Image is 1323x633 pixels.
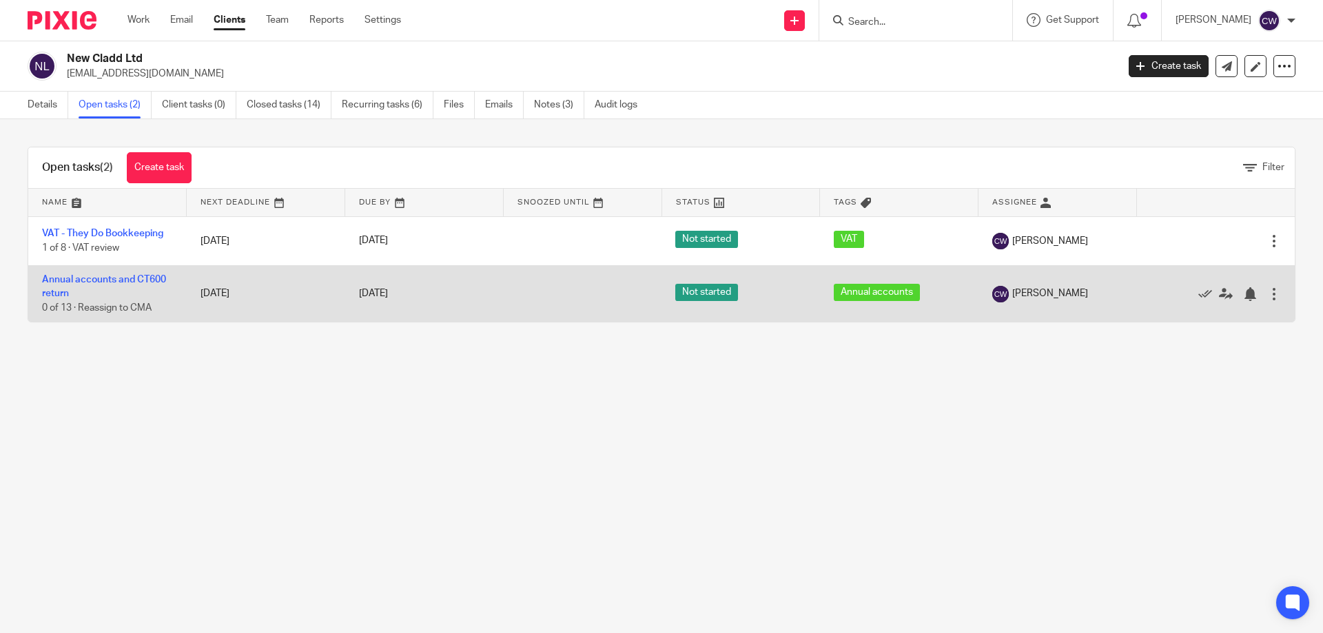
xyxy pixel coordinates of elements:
[42,160,113,175] h1: Open tasks
[67,67,1108,81] p: [EMAIL_ADDRESS][DOMAIN_NAME]
[79,92,152,118] a: Open tasks (2)
[187,265,345,322] td: [DATE]
[127,152,192,183] a: Create task
[28,11,96,30] img: Pixie
[42,275,166,298] a: Annual accounts and CT600 return
[485,92,524,118] a: Emails
[834,231,864,248] span: VAT
[359,236,388,246] span: [DATE]
[247,92,331,118] a: Closed tasks (14)
[847,17,971,29] input: Search
[67,52,900,66] h2: New Cladd Ltd
[1046,15,1099,25] span: Get Support
[834,284,920,301] span: Annual accounts
[534,92,584,118] a: Notes (3)
[28,92,68,118] a: Details
[992,233,1009,249] img: svg%3E
[359,289,388,298] span: [DATE]
[309,13,344,27] a: Reports
[992,286,1009,302] img: svg%3E
[187,216,345,265] td: [DATE]
[1258,10,1280,32] img: svg%3E
[365,13,401,27] a: Settings
[676,198,710,206] span: Status
[1012,234,1088,248] span: [PERSON_NAME]
[834,198,857,206] span: Tags
[595,92,648,118] a: Audit logs
[1129,55,1209,77] a: Create task
[444,92,475,118] a: Files
[42,229,163,238] a: VAT - They Do Bookkeeping
[127,13,150,27] a: Work
[1262,163,1284,172] span: Filter
[42,243,119,253] span: 1 of 8 · VAT review
[28,52,57,81] img: svg%3E
[170,13,193,27] a: Email
[342,92,433,118] a: Recurring tasks (6)
[100,162,113,173] span: (2)
[214,13,245,27] a: Clients
[1012,287,1088,300] span: [PERSON_NAME]
[1176,13,1251,27] p: [PERSON_NAME]
[675,231,738,248] span: Not started
[1198,287,1219,300] a: Mark as done
[162,92,236,118] a: Client tasks (0)
[42,303,152,313] span: 0 of 13 · Reassign to CMA
[675,284,738,301] span: Not started
[517,198,590,206] span: Snoozed Until
[266,13,289,27] a: Team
